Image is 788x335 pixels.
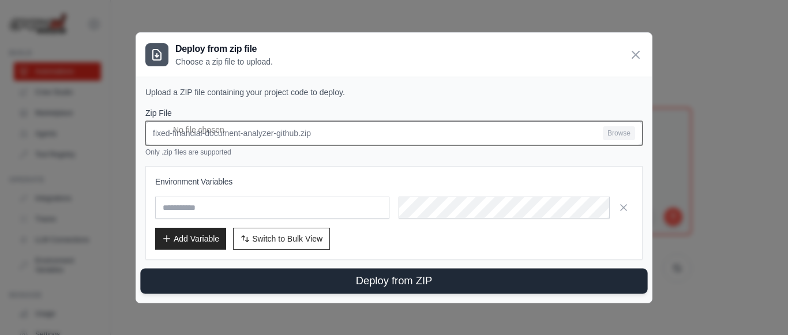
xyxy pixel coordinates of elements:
p: Upload a ZIP file containing your project code to deploy. [145,86,643,98]
label: Zip File [145,107,643,119]
button: Add Variable [155,228,226,250]
p: Only .zip files are supported [145,148,643,157]
h3: Environment Variables [155,176,633,187]
span: Switch to Bulk View [252,233,322,244]
input: fixed-financial-document-analyzer-github.zip Browse [145,121,643,145]
h3: Deploy from zip file [175,42,273,56]
iframe: Chat Widget [730,280,788,335]
p: Choose a zip file to upload. [175,56,273,67]
button: Deploy from ZIP [140,268,647,293]
button: Switch to Bulk View [233,228,330,250]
